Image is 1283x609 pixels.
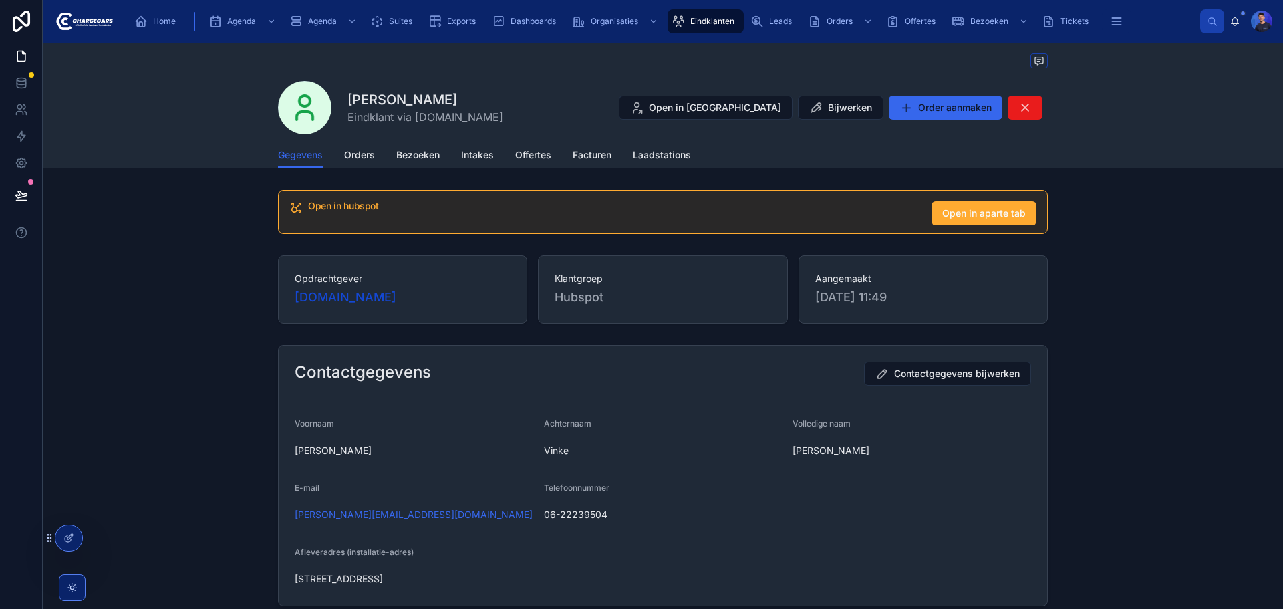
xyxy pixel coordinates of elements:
[804,9,879,33] a: Orders
[918,101,992,114] span: Order aanmaken
[488,9,565,33] a: Dashboards
[942,207,1026,220] span: Open in aparte tab
[396,148,440,162] span: Bezoeken
[308,16,337,27] span: Agenda
[948,9,1035,33] a: Bezoeken
[295,362,431,383] h2: Contactgegevens
[347,90,503,109] h1: [PERSON_NAME]
[511,16,556,27] span: Dashboards
[295,572,1031,586] span: [STREET_ADDRESS]
[295,444,533,457] span: [PERSON_NAME]
[544,483,609,493] span: Telefoonnummer
[591,16,638,27] span: Organisaties
[130,9,185,33] a: Home
[746,9,801,33] a: Leads
[278,143,323,168] a: Gegevens
[555,272,770,285] span: Klantgroep
[633,148,691,162] span: Laadstations
[295,547,414,557] span: Afleveradres (installatie-adres)
[793,418,851,429] span: Volledige naam
[1038,9,1098,33] a: Tickets
[227,16,256,27] span: Agenda
[544,418,591,429] span: Achternaam
[668,9,744,33] a: Eindklanten
[769,16,792,27] span: Leads
[882,9,945,33] a: Offertes
[389,16,412,27] span: Suites
[633,143,691,170] a: Laadstations
[815,288,1031,307] span: [DATE] 11:49
[544,444,782,457] span: Vinke
[1060,16,1089,27] span: Tickets
[798,96,883,120] button: Bijwerken
[555,288,770,307] span: Hubspot
[544,508,782,521] span: 06-22239504
[424,9,485,33] a: Exports
[396,143,440,170] a: Bezoeken
[153,16,176,27] span: Home
[649,101,781,114] span: Open in [GEOGRAPHIC_DATA]
[278,148,323,162] span: Gegevens
[204,9,283,33] a: Agenda
[568,9,665,33] a: Organisaties
[573,143,611,170] a: Facturen
[344,143,375,170] a: Orders
[285,9,364,33] a: Agenda
[515,148,551,162] span: Offertes
[793,444,1031,457] span: [PERSON_NAME]
[889,96,1002,120] button: Order aanmaken
[295,272,511,285] span: Opdrachtgever
[894,367,1020,380] span: Contactgegevens bijwerken
[295,483,319,493] span: E-mail
[461,148,494,162] span: Intakes
[619,96,793,120] button: Open in [GEOGRAPHIC_DATA]
[366,9,422,33] a: Suites
[124,7,1200,36] div: scrollable content
[515,143,551,170] a: Offertes
[827,16,853,27] span: Orders
[864,362,1031,386] button: Contactgegevens bijwerken
[932,201,1036,225] button: Open in aparte tab
[344,148,375,162] span: Orders
[295,418,334,429] span: Voornaam
[308,201,921,211] h5: Open in hubspot
[295,508,533,521] a: [PERSON_NAME][EMAIL_ADDRESS][DOMAIN_NAME]
[53,11,113,32] img: App logo
[815,272,1031,285] span: Aangemaakt
[347,109,503,125] span: Eindklant via [DOMAIN_NAME]
[690,16,734,27] span: Eindklanten
[461,143,494,170] a: Intakes
[295,288,396,307] a: [DOMAIN_NAME]
[970,16,1008,27] span: Bezoeken
[905,16,936,27] span: Offertes
[828,101,872,114] span: Bijwerken
[573,148,611,162] span: Facturen
[447,16,476,27] span: Exports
